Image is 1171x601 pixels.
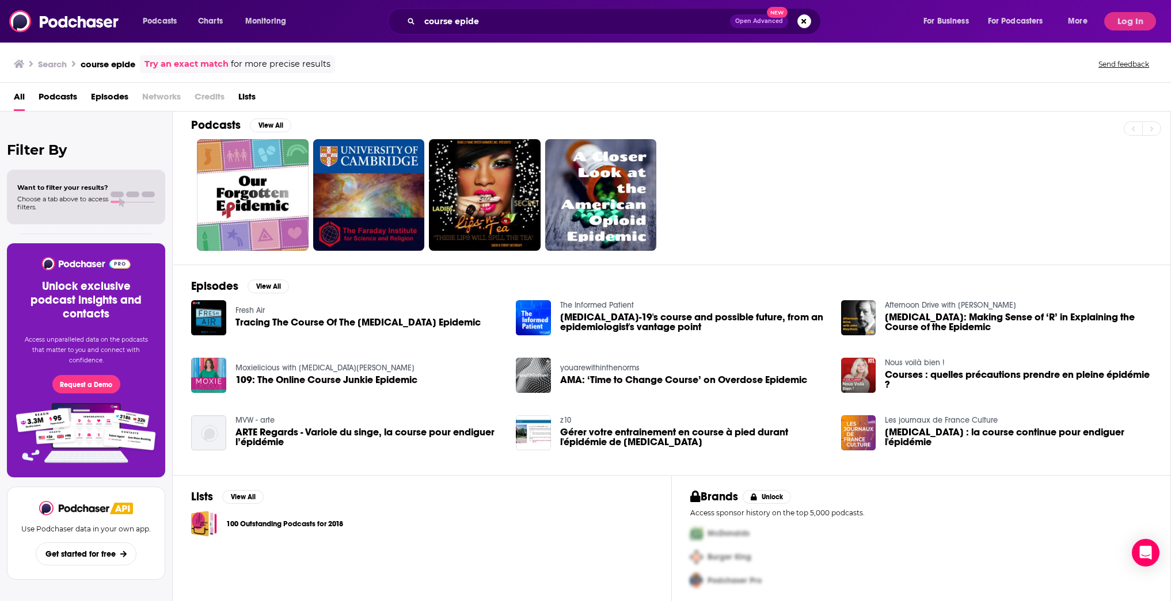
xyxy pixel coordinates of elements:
[516,358,551,393] img: AMA: ‘Time to Change Course’ on Overdose Epidemic
[885,427,1152,447] span: [MEDICAL_DATA] : la course continue pour endiguer l'épidémie
[9,10,120,32] img: Podchaser - Follow, Share and Rate Podcasts
[708,529,750,538] span: McDonalds
[686,522,708,545] img: First Pro Logo
[885,415,998,425] a: Les journaux de France Culture
[45,549,116,559] span: Get started for free
[885,370,1152,389] a: Courses : quelles précautions prendre en pleine épidémie ?
[399,8,832,35] div: Search podcasts, credits, & more...
[191,118,291,132] a: PodcastsView All
[250,118,291,132] button: View All
[110,503,133,514] img: Podchaser API banner
[560,375,807,385] a: AMA: ‘Time to Change Course’ on Overdose Epidemic
[21,280,151,321] h3: Unlock exclusive podcast insights and contacts
[885,427,1152,447] a: Covid-19 : la course continue pour endiguer l'épidémie
[915,12,983,30] button: open menu
[14,87,25,111] span: All
[1132,539,1159,566] div: Open Intercom Messenger
[7,141,165,158] h2: Filter By
[885,358,944,368] a: Nous voilà bien !
[730,14,788,28] button: Open AdvancedNew
[767,7,788,18] span: New
[142,87,181,111] span: Networks
[191,358,226,393] a: 109: The Online Course Junkie Epidemic
[885,312,1152,332] span: [MEDICAL_DATA]: Making Sense of ‘R’ in Explaining the Course of the Epidemic
[39,87,77,111] a: Podcasts
[191,12,230,30] a: Charts
[735,18,783,24] span: Open Advanced
[231,58,330,71] span: for more precise results
[1060,12,1102,30] button: open menu
[191,118,241,132] h2: Podcasts
[191,415,226,450] img: ARTE Regards - Variole du singe, la course pour endiguer l’épidémie
[235,375,417,385] a: 109: The Online Course Junkie Epidemic
[235,427,503,447] a: ARTE Regards - Variole du singe, la course pour endiguer l’épidémie
[841,358,876,393] img: Courses : quelles précautions prendre en pleine épidémie ?
[17,183,108,192] span: Want to filter your results?
[708,552,751,562] span: Burger King
[191,279,238,293] h2: Episodes
[226,518,343,530] a: 100 Outstanding Podcasts for 2018
[238,87,256,111] a: Lists
[21,335,151,366] p: Access unparalleled data on the podcasts that matter to you and connect with confidence.
[222,490,264,504] button: View All
[885,300,1016,310] a: Afternoon Drive with John Maytham
[885,312,1152,332] a: Covid-19: Making Sense of ‘R’ in Explaining the Course of the Epidemic
[686,545,708,569] img: Second Pro Logo
[12,403,160,464] img: Pro Features
[135,12,192,30] button: open menu
[38,59,67,70] h3: Search
[560,300,634,310] a: The Informed Patient
[198,13,223,29] span: Charts
[516,415,551,450] img: Gérer votre entrainement en course à pied durant l'épidémie de coronavirus
[988,13,1043,29] span: For Podcasters
[91,87,128,111] a: Episodes
[235,317,481,327] span: Tracing The Course Of The [MEDICAL_DATA] Epidemic
[235,363,415,373] a: Moxielicious with Alexia Vernon
[1095,59,1153,69] button: Send feedback
[560,363,640,373] a: youarewithinthenorms
[41,257,131,270] img: Podchaser - Follow, Share and Rate Podcasts
[248,280,289,293] button: View All
[245,13,286,29] span: Monitoring
[36,542,136,565] button: Get started for free
[743,490,792,504] button: Unlock
[686,569,708,592] img: Third Pro Logo
[39,501,111,515] img: Podchaser - Follow, Share and Rate Podcasts
[690,489,738,504] h2: Brands
[841,415,876,450] img: Covid-19 : la course continue pour endiguer l'épidémie
[841,300,876,335] img: Covid-19: Making Sense of ‘R’ in Explaining the Course of the Epidemic
[420,12,730,30] input: Search podcasts, credits, & more...
[145,58,229,71] a: Try an exact match
[516,300,551,335] img: COVID-19's course and possible future, from an epidemiologist's vantage point
[143,13,177,29] span: Podcasts
[560,312,827,332] span: [MEDICAL_DATA]-19's course and possible future, from an epidemiologist's vantage point
[690,508,1152,517] p: Access sponsor history on the top 5,000 podcasts.
[1068,13,1088,29] span: More
[237,12,301,30] button: open menu
[980,12,1060,30] button: open menu
[560,415,571,425] a: z10
[923,13,969,29] span: For Business
[81,59,135,70] h3: course epide
[195,87,225,111] span: Credits
[560,427,827,447] span: Gérer votre entrainement en course à pied durant l'épidémie de [MEDICAL_DATA]
[52,375,120,393] button: Request a Demo
[235,415,275,425] a: MVW - arte
[191,300,226,335] img: Tracing The Course Of The Opioid Epidemic
[191,511,217,537] a: 100 Outstanding Podcasts for 2018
